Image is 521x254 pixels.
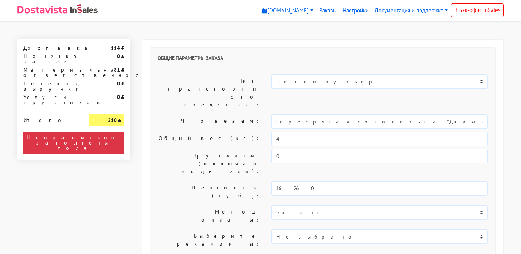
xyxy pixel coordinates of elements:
div: Наценка за вес [18,54,83,64]
div: Материальная ответственность [18,67,83,78]
label: Ценность (руб.): [152,181,266,202]
a: Заказы [316,3,340,18]
strong: 114 [111,45,120,51]
img: InSales [70,4,98,13]
strong: 0 [117,53,120,60]
div: Перевод выручки [18,81,83,91]
label: Общий вес (кг): [152,132,266,146]
strong: 81 [114,66,120,73]
strong: 0 [117,94,120,100]
a: Документация и поддержка [372,3,451,18]
div: Доставка [18,45,83,51]
div: Итого [23,114,78,123]
div: Неправильно заполнены поля [23,132,124,154]
a: [DOMAIN_NAME] [259,3,316,18]
a: Настройки [340,3,372,18]
a: В Бэк-офис InSales [451,3,504,17]
label: Выберите реквизиты: [152,229,266,251]
label: Грузчики (включая водителя): [152,149,266,178]
img: Dostavista - срочная курьерская служба доставки [17,6,67,14]
label: Тип транспортного средства: [152,74,266,111]
strong: 0 [117,80,120,87]
label: Метод оплаты: [152,205,266,226]
div: Услуги грузчиков [18,94,83,105]
label: Что везем: [152,114,266,129]
strong: 210 [108,117,117,123]
h6: Общие параметры заказа [158,55,488,65]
